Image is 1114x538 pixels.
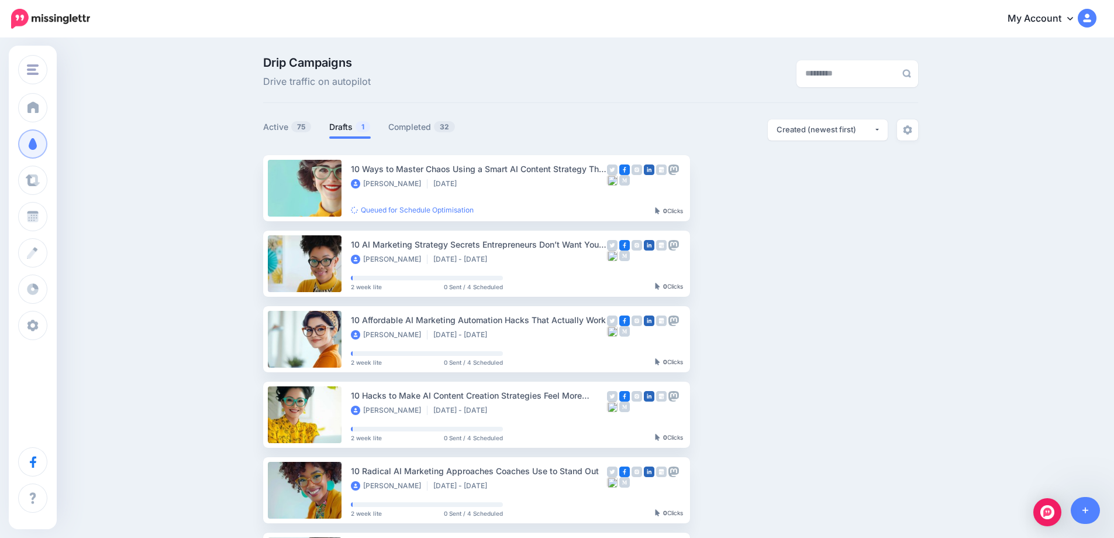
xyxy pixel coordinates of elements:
img: medium-grey-square.png [619,402,630,412]
span: 0 Sent / 4 Scheduled [444,284,503,290]
img: instagram-grey-square.png [632,467,642,477]
img: mastodon-grey-square.png [668,165,679,175]
div: Clicks [655,359,683,366]
span: Drip Campaigns [263,57,371,68]
div: Created (newest first) [777,124,874,135]
img: bluesky-grey-square.png [607,402,618,412]
span: 2 week lite [351,510,382,516]
span: 2 week lite [351,435,382,441]
li: [DATE] - [DATE] [433,406,493,415]
img: mastodon-grey-square.png [668,391,679,402]
a: Completed32 [388,120,456,134]
li: [PERSON_NAME] [351,255,427,264]
img: mastodon-grey-square.png [668,316,679,326]
img: settings-grey.png [903,125,912,135]
img: instagram-grey-square.png [632,316,642,326]
span: 32 [434,121,455,132]
b: 0 [663,434,667,441]
img: instagram-grey-square.png [632,165,642,175]
img: pointer-grey-darker.png [655,434,660,441]
button: Created (newest first) [768,119,888,141]
img: mastodon-grey-square.png [668,240,679,251]
img: bluesky-grey-square.png [607,251,618,261]
img: google_business-grey-square.png [656,165,667,175]
a: My Account [996,5,1096,33]
img: medium-grey-square.png [619,175,630,186]
img: bluesky-grey-square.png [607,175,618,186]
li: [DATE] - [DATE] [433,330,493,340]
a: Active75 [263,120,312,134]
li: [DATE] - [DATE] [433,481,493,491]
a: Queued for Schedule Optimisation [351,205,474,214]
div: Clicks [655,434,683,441]
img: pointer-grey-darker.png [655,283,660,290]
div: Clicks [655,283,683,290]
div: 10 AI Marketing Strategy Secrets Entrepreneurs Don’t Want You to Know [351,238,607,251]
span: 0 Sent / 4 Scheduled [444,510,503,516]
div: Clicks [655,510,683,517]
img: search-grey-6.png [902,69,911,78]
img: mastodon-grey-square.png [668,467,679,477]
img: medium-grey-square.png [619,326,630,337]
img: pointer-grey-darker.png [655,509,660,516]
img: twitter-grey-square.png [607,391,618,402]
div: 10 Radical AI Marketing Approaches Coaches Use to Stand Out [351,464,607,478]
span: 0 Sent / 4 Scheduled [444,435,503,441]
li: [DATE] - [DATE] [433,255,493,264]
img: facebook-square.png [619,165,630,175]
li: [PERSON_NAME] [351,406,427,415]
li: [PERSON_NAME] [351,330,427,340]
img: google_business-grey-square.png [656,316,667,326]
b: 0 [663,283,667,290]
img: bluesky-grey-square.png [607,477,618,488]
img: twitter-grey-square.png [607,240,618,251]
span: 0 Sent / 4 Scheduled [444,359,503,365]
img: twitter-grey-square.png [607,316,618,326]
span: Drive traffic on autopilot [263,74,371,90]
div: 10 Ways to Master Chaos Using a Smart AI Content Strategy That Works [351,162,607,176]
img: google_business-grey-square.png [656,391,667,402]
img: instagram-grey-square.png [632,240,642,251]
img: Missinglettr [11,9,90,29]
li: [PERSON_NAME] [351,179,427,189]
img: google_business-grey-square.png [656,240,667,251]
span: 2 week lite [351,359,382,365]
img: twitter-grey-square.png [607,467,618,477]
img: bluesky-grey-square.png [607,326,618,337]
span: 1 [356,121,370,132]
img: pointer-grey-darker.png [655,207,660,214]
div: Open Intercom Messenger [1033,498,1061,526]
a: Drafts1 [329,120,371,134]
img: linkedin-square.png [644,165,654,175]
img: linkedin-square.png [644,240,654,251]
img: twitter-grey-square.png [607,165,618,175]
span: 2 week lite [351,284,382,290]
div: Clicks [655,208,683,215]
img: medium-grey-square.png [619,251,630,261]
img: facebook-square.png [619,391,630,402]
li: [PERSON_NAME] [351,481,427,491]
img: facebook-square.png [619,240,630,251]
span: 75 [291,121,311,132]
div: 10 Affordable AI Marketing Automation Hacks That Actually Work [351,313,607,327]
b: 0 [663,207,667,214]
img: linkedin-square.png [644,467,654,477]
img: linkedin-square.png [644,316,654,326]
img: google_business-grey-square.png [656,467,667,477]
img: linkedin-square.png [644,391,654,402]
img: instagram-grey-square.png [632,391,642,402]
b: 0 [663,358,667,365]
li: [DATE] [433,179,463,189]
img: menu.png [27,64,39,75]
div: 10 Hacks to Make AI Content Creation Strategies Feel More Authentic [351,389,607,402]
img: facebook-square.png [619,316,630,326]
img: pointer-grey-darker.png [655,358,660,365]
b: 0 [663,509,667,516]
img: medium-grey-square.png [619,477,630,488]
img: facebook-square.png [619,467,630,477]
